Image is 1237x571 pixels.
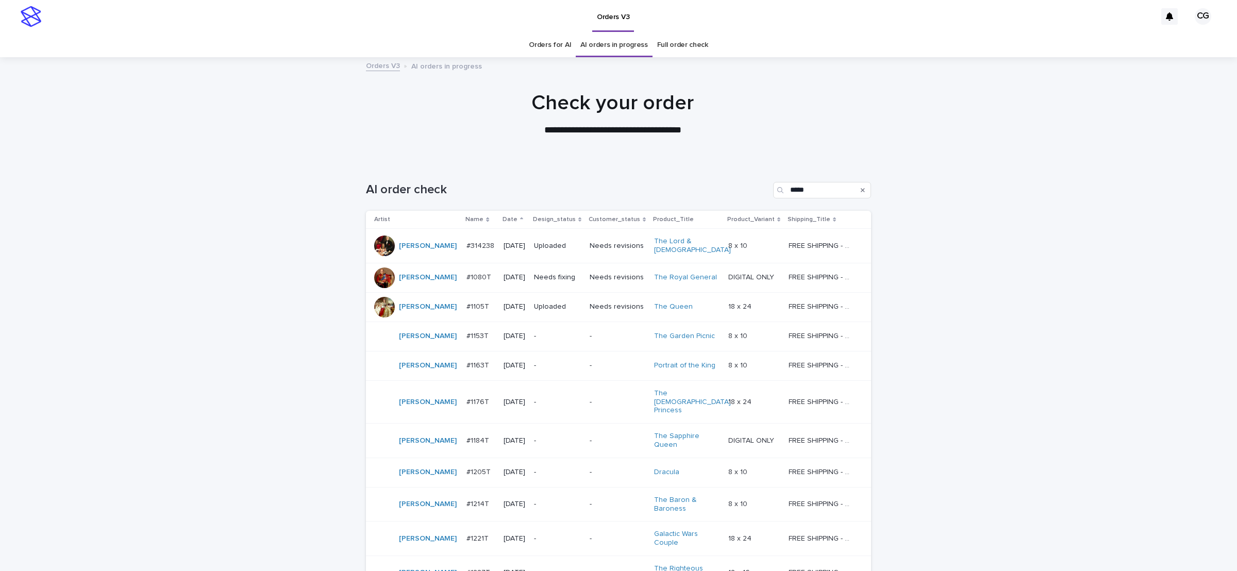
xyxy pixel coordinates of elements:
[654,273,717,282] a: The Royal General
[504,500,526,509] p: [DATE]
[728,330,749,341] p: 8 x 10
[580,33,648,57] a: AI orders in progress
[534,436,581,445] p: -
[466,532,491,543] p: #1221T
[504,332,526,341] p: [DATE]
[399,242,457,250] a: [PERSON_NAME]
[534,332,581,341] p: -
[466,271,493,282] p: #1080T
[789,396,855,407] p: FREE SHIPPING - preview in 1-2 business days, after your approval delivery will take 5-10 b.d.
[504,436,526,445] p: [DATE]
[654,237,731,255] a: The Lord & [DEMOGRAPHIC_DATA]
[589,214,640,225] p: Customer_status
[590,534,646,543] p: -
[504,361,526,370] p: [DATE]
[504,273,526,282] p: [DATE]
[366,59,400,71] a: Orders V3
[654,332,715,341] a: The Garden Picnic
[366,263,871,292] tr: [PERSON_NAME] #1080T#1080T [DATE]Needs fixingNeeds revisionsThe Royal General DIGITAL ONLYDIGITAL...
[504,242,526,250] p: [DATE]
[590,500,646,509] p: -
[504,303,526,311] p: [DATE]
[465,214,483,225] p: Name
[590,332,646,341] p: -
[399,436,457,445] a: [PERSON_NAME]
[399,500,457,509] a: [PERSON_NAME]
[728,532,754,543] p: 18 x 24
[366,322,871,351] tr: [PERSON_NAME] #1153T#1153T [DATE]--The Garden Picnic 8 x 108 x 10 FREE SHIPPING - preview in 1-2 ...
[366,292,871,322] tr: [PERSON_NAME] #1105T#1105T [DATE]UploadedNeeds revisionsThe Queen 18 x 2418 x 24 FREE SHIPPING - ...
[366,424,871,458] tr: [PERSON_NAME] #1184T#1184T [DATE]--The Sapphire Queen DIGITAL ONLYDIGITAL ONLY FREE SHIPPING - pr...
[374,214,390,225] p: Artist
[534,398,581,407] p: -
[728,498,749,509] p: 8 x 10
[466,240,496,250] p: #314238
[366,229,871,263] tr: [PERSON_NAME] #314238#314238 [DATE]UploadedNeeds revisionsThe Lord & [DEMOGRAPHIC_DATA] 8 x 108 x...
[789,300,855,311] p: FREE SHIPPING - preview in 1-2 business days, after your approval delivery will take 5-10 b.d.
[504,398,526,407] p: [DATE]
[789,498,855,509] p: FREE SHIPPING - preview in 1-2 business days, after your approval delivery will take 5-10 b.d.
[399,273,457,282] a: [PERSON_NAME]
[654,468,679,477] a: Dracula
[529,33,571,57] a: Orders for AI
[728,271,776,282] p: DIGITAL ONLY
[534,273,581,282] p: Needs fixing
[789,271,855,282] p: FREE SHIPPING - preview in 1-2 business days, after your approval delivery will take 5-10 b.d.
[773,182,871,198] div: Search
[728,466,749,477] p: 8 x 10
[411,60,482,71] p: AI orders in progress
[789,466,855,477] p: FREE SHIPPING - preview in 1-2 business days, after your approval delivery will take 5-10 b.d.
[654,361,715,370] a: Portrait of the King
[657,33,708,57] a: Full order check
[654,496,718,513] a: The Baron & Baroness
[399,468,457,477] a: [PERSON_NAME]
[366,380,871,423] tr: [PERSON_NAME] #1176T#1176T [DATE]--The [DEMOGRAPHIC_DATA] Princess 18 x 2418 x 24 FREE SHIPPING -...
[21,6,41,27] img: stacker-logo-s-only.png
[366,458,871,487] tr: [PERSON_NAME] #1205T#1205T [DATE]--Dracula 8 x 108 x 10 FREE SHIPPING - preview in 1-2 business d...
[789,434,855,445] p: FREE SHIPPING - preview in 1-2 business days, after your approval delivery will take 5-10 b.d.
[590,361,646,370] p: -
[366,522,871,556] tr: [PERSON_NAME] #1221T#1221T [DATE]--Galactic Wars Couple 18 x 2418 x 24 FREE SHIPPING - preview in...
[504,468,526,477] p: [DATE]
[466,330,491,341] p: #1153T
[366,487,871,522] tr: [PERSON_NAME] #1214T#1214T [DATE]--The Baron & Baroness 8 x 108 x 10 FREE SHIPPING - preview in 1...
[590,398,646,407] p: -
[466,498,491,509] p: #1214T
[654,530,718,547] a: Galactic Wars Couple
[728,240,749,250] p: 8 x 10
[534,468,581,477] p: -
[534,500,581,509] p: -
[728,300,754,311] p: 18 x 24
[466,434,491,445] p: #1184T
[1195,8,1211,25] div: CG
[466,359,491,370] p: #1163T
[360,91,865,115] h1: Check your order
[504,534,526,543] p: [DATE]
[399,398,457,407] a: [PERSON_NAME]
[366,182,769,197] h1: AI order check
[789,359,855,370] p: FREE SHIPPING - preview in 1-2 business days, after your approval delivery will take 5-10 b.d.
[534,303,581,311] p: Uploaded
[653,214,694,225] p: Product_Title
[788,214,830,225] p: Shipping_Title
[590,436,646,445] p: -
[654,432,718,449] a: The Sapphire Queen
[399,332,457,341] a: [PERSON_NAME]
[728,396,754,407] p: 18 x 24
[789,532,855,543] p: FREE SHIPPING - preview in 1-2 business days, after your approval delivery will take 5-10 b.d.
[789,240,855,250] p: FREE SHIPPING - preview in 1-2 business days, after your approval delivery will take 5-10 b.d.
[590,242,646,250] p: Needs revisions
[590,273,646,282] p: Needs revisions
[466,466,493,477] p: #1205T
[590,468,646,477] p: -
[503,214,517,225] p: Date
[399,361,457,370] a: [PERSON_NAME]
[654,303,693,311] a: The Queen
[366,351,871,380] tr: [PERSON_NAME] #1163T#1163T [DATE]--Portrait of the King 8 x 108 x 10 FREE SHIPPING - preview in 1...
[654,389,731,415] a: The [DEMOGRAPHIC_DATA] Princess
[789,330,855,341] p: FREE SHIPPING - preview in 1-2 business days, after your approval delivery will take 5-10 b.d.
[466,300,491,311] p: #1105T
[727,214,775,225] p: Product_Variant
[728,434,776,445] p: DIGITAL ONLY
[534,242,581,250] p: Uploaded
